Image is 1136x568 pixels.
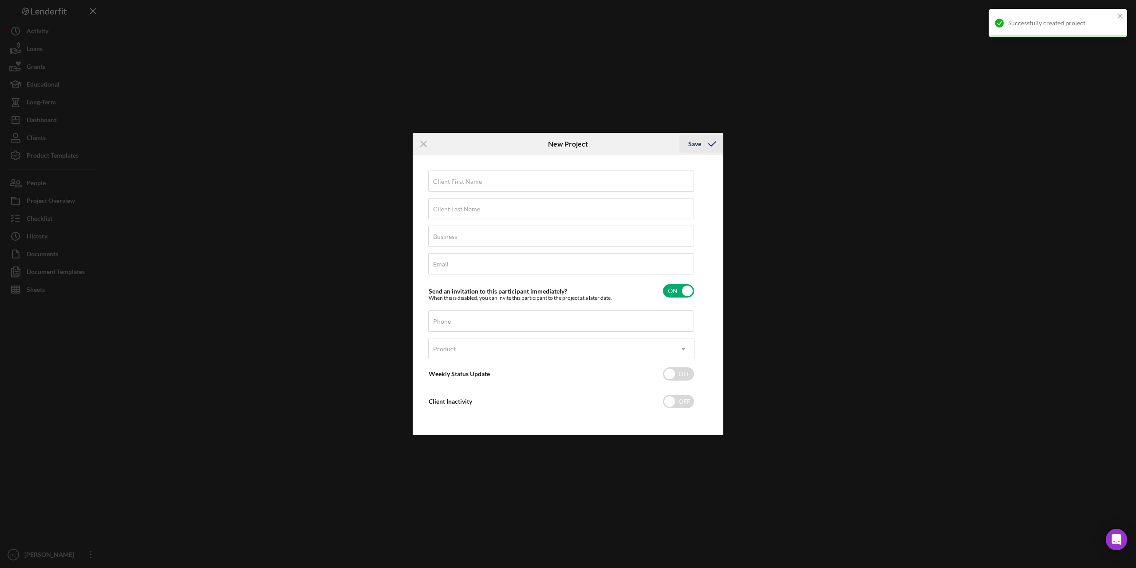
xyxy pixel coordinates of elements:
div: Successfully created project. [1008,20,1115,27]
div: Save [688,135,701,153]
label: Email [433,261,449,268]
h6: New Project [548,140,588,148]
div: Open Intercom Messenger [1106,529,1127,550]
label: Weekly Status Update [429,370,490,377]
label: Client First Name [433,178,482,185]
label: Client Inactivity [429,397,472,405]
button: close [1117,12,1124,21]
button: Save [679,135,723,153]
label: Client Last Name [433,206,480,213]
div: When this is disabled, you can invite this participant to the project at a later date. [429,295,612,301]
div: Product [433,346,456,353]
label: Send an invitation to this participant immediately? [429,287,567,295]
label: Business [433,233,457,240]
label: Phone [433,318,451,325]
